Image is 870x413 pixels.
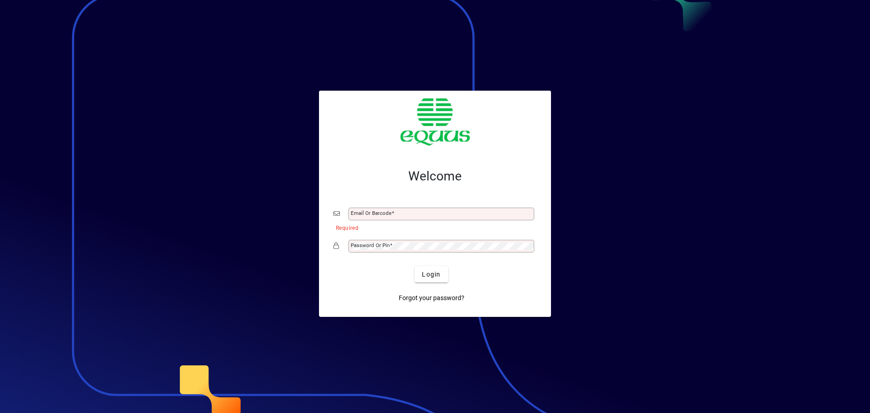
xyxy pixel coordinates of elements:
mat-error: Required [336,223,529,232]
mat-label: Password or Pin [351,242,390,248]
span: Forgot your password? [399,293,464,303]
mat-label: Email or Barcode [351,210,391,216]
h2: Welcome [333,169,536,184]
button: Login [415,266,448,282]
a: Forgot your password? [395,290,468,306]
span: Login [422,270,440,279]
